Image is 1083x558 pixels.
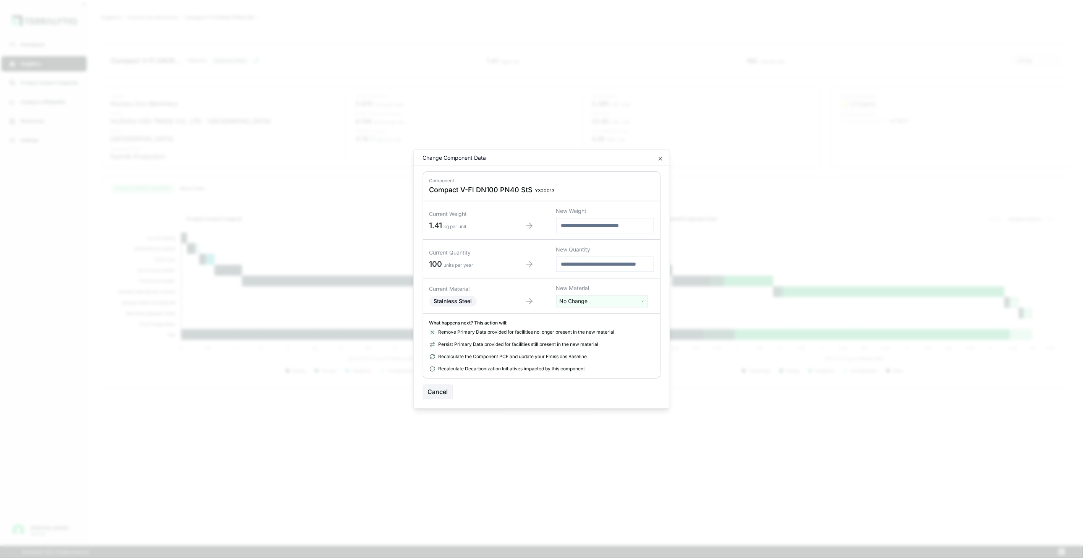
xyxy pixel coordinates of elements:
[429,342,654,348] div: Persist Primary Data provided for facilities still present in the new material
[429,210,503,218] div: Current Weight
[556,295,648,308] button: No Change
[429,221,442,230] span: 1.41
[444,262,474,268] span: units per year
[429,249,503,256] div: Current Quantity
[434,298,472,305] span: Stainless Steel
[429,178,654,184] div: Component
[556,246,654,254] div: New Quantity
[417,154,486,162] div: Change Component Data
[556,285,654,292] div: New Material
[429,186,533,195] span: Compact V-Fl DN100 PN40 StS
[429,329,654,336] div: Remove Primary Data provided for facilities no longer present in the new material
[556,208,654,215] div: New Weight
[423,385,453,399] button: Cancel
[429,260,442,269] span: 100
[535,188,555,194] span: Y300013
[429,354,654,360] div: Recalculate the Component PCF and update your Emissions Baseline
[444,224,467,229] span: kg per unit
[429,366,654,372] div: Recalculate Decarbonization Initiatives impacted by this component
[429,285,503,293] div: Current Material
[429,320,654,326] div: What happens next? This action will:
